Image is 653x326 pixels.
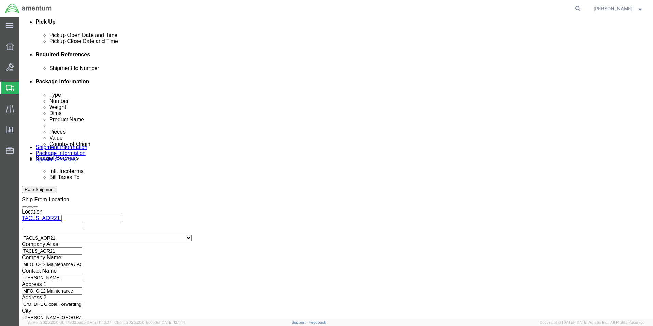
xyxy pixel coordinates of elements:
span: Server: 2025.20.0-db47332bad5 [27,320,111,324]
a: Support [292,320,309,324]
button: [PERSON_NAME] [593,4,644,13]
span: [DATE] 12:11:14 [161,320,185,324]
img: logo [5,3,52,14]
span: [DATE] 11:13:37 [86,320,111,324]
a: Feedback [309,320,326,324]
span: Copyright © [DATE]-[DATE] Agistix Inc., All Rights Reserved [540,320,645,325]
span: Client: 2025.20.0-8c6e0cf [114,320,185,324]
span: Richard VanDenBerg [594,5,633,12]
iframe: FS Legacy Container [19,17,653,319]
